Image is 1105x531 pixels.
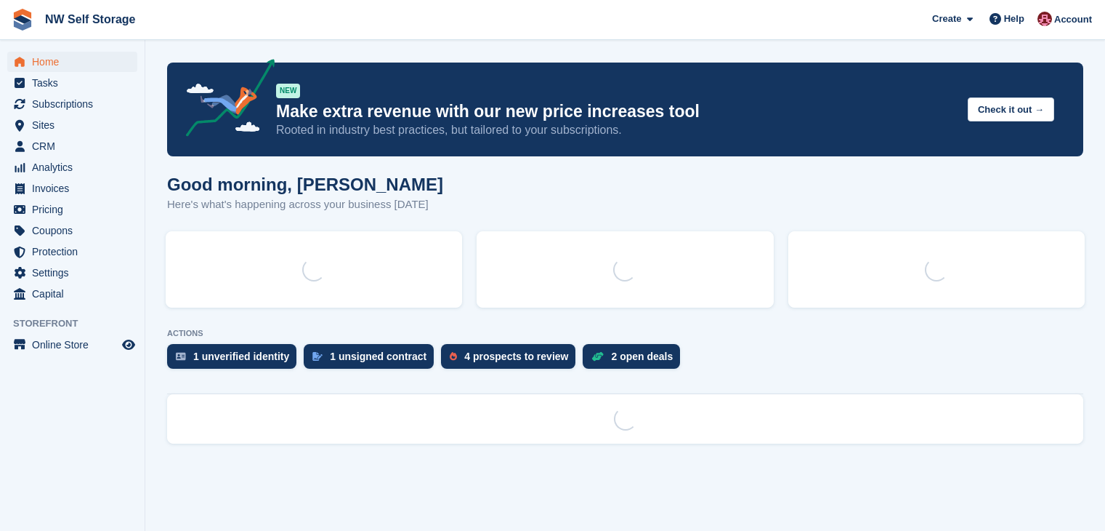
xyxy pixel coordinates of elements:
span: Settings [32,263,119,283]
span: Subscriptions [32,94,119,114]
p: ACTIONS [167,329,1083,338]
img: Josh Vines [1037,12,1052,26]
span: Capital [32,284,119,304]
a: 1 unverified identity [167,344,304,376]
a: Preview store [120,336,137,354]
span: Invoices [32,178,119,199]
span: CRM [32,136,119,156]
p: Rooted in industry best practices, but tailored to your subscriptions. [276,122,956,138]
span: Analytics [32,157,119,177]
h1: Good morning, [PERSON_NAME] [167,175,443,194]
span: Help [1004,12,1024,26]
span: Sites [32,115,119,135]
p: Here's what's happening across your business [DATE] [167,196,443,213]
span: Create [932,12,961,26]
span: Home [32,52,119,72]
a: menu [7,199,137,220]
span: Storefront [13,316,145,331]
img: stora-icon-8386f47178a22dfd0bd8f6a31ec36ba5ce8667c1dd55bd0f319d3a0aa187defe.svg [12,9,33,31]
a: menu [7,220,137,241]
div: 1 unsigned contract [330,351,426,362]
a: menu [7,263,137,283]
div: 1 unverified identity [193,351,289,362]
div: NEW [276,84,300,98]
a: menu [7,241,137,262]
a: menu [7,157,137,177]
span: Coupons [32,220,119,241]
img: prospect-51fa495bee0391a8d652442698ab0144808aea92771e9ea1ae160a38d050c398.svg [450,352,457,361]
a: menu [7,178,137,199]
img: deal-1b604bf984904fb50ccaf53a9ad4b4a5d6e5aea283cecdc64d6e3604feb123c2.svg [591,351,604,362]
p: Make extra revenue with our new price increases tool [276,101,956,122]
img: contract_signature_icon-13c848040528278c33f63329250d36e43548de30e8caae1d1a13099fd9432cc5.svg [312,352,323,361]
span: Tasks [32,73,119,93]
div: 2 open deals [611,351,673,362]
img: verify_identity-adf6edd0f0f0b5bbfe63781bf79b02c33cf7c696d77639b501bdc392416b5a36.svg [176,352,186,361]
a: menu [7,94,137,114]
a: menu [7,284,137,304]
button: Check it out → [968,97,1054,121]
span: Online Store [32,335,119,355]
span: Protection [32,241,119,262]
a: 1 unsigned contract [304,344,441,376]
div: 4 prospects to review [464,351,568,362]
span: Pricing [32,199,119,220]
img: price-adjustments-announcement-icon-8257ccfd72463d97f412b2fc003d46551f7dbcb40ab6d574587a9cd5c0d94... [174,59,275,142]
a: menu [7,335,137,355]
a: menu [7,115,137,135]
a: menu [7,136,137,156]
a: menu [7,52,137,72]
a: 2 open deals [583,344,687,376]
span: Account [1054,12,1092,27]
a: menu [7,73,137,93]
a: NW Self Storage [39,7,141,31]
a: 4 prospects to review [441,344,583,376]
